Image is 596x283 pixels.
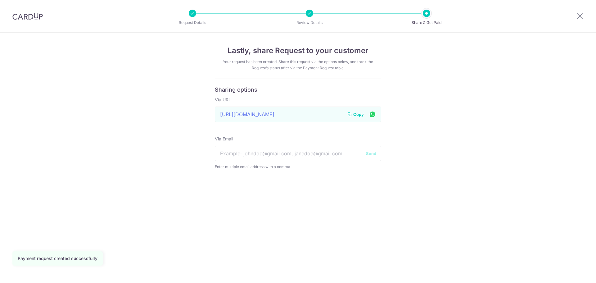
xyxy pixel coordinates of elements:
[215,97,231,103] label: Via URL
[215,164,381,170] span: Enter multiple email address with a comma
[215,59,381,71] div: Your request has been created. Share this request via the options below, and track the Request’s ...
[215,136,233,142] label: Via Email
[347,111,364,117] button: Copy
[353,111,364,117] span: Copy
[215,86,381,94] h6: Sharing options
[18,255,97,262] div: Payment request created successfully
[12,12,43,20] img: CardUp
[215,45,381,56] h4: Lastly, share Request to your customer
[404,20,449,26] p: Share & Get Paid
[215,146,381,161] input: Example: johndoe@gmail.com, janedoe@gmail.com
[556,264,590,280] iframe: Opens a widget where you can find more information
[287,20,332,26] p: Review Details
[366,150,376,157] button: Send
[169,20,215,26] p: Request Details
